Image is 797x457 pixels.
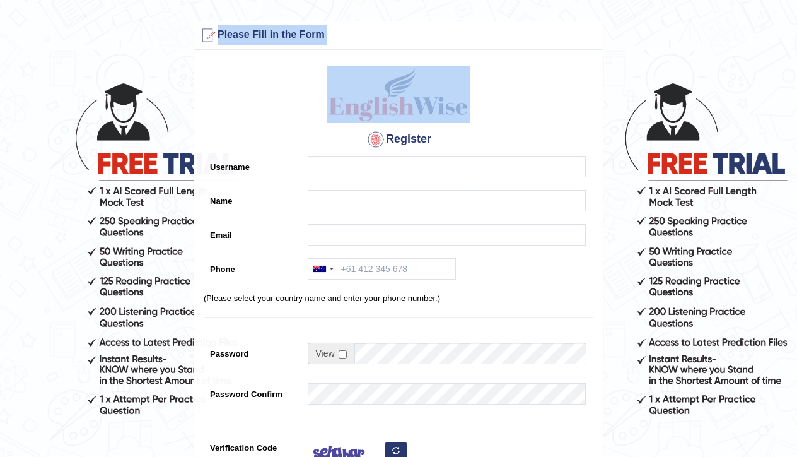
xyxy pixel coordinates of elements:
p: (Please select your country name and enter your phone number.) [204,292,593,304]
label: Verification Code [204,437,301,454]
h3: Please Fill in the Form [197,25,600,45]
label: Phone [204,258,301,275]
input: +61 412 345 678 [308,258,456,280]
label: Name [204,190,301,207]
label: Username [204,156,301,173]
label: Password Confirm [204,383,301,400]
label: Password [204,343,301,360]
input: Show/Hide Password [339,350,347,359]
img: Logo of English Wise create a new account for intelligent practice with AI [327,66,470,123]
label: Email [204,224,301,241]
div: Australia: +61 [308,259,337,279]
h4: Register [204,129,593,150]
